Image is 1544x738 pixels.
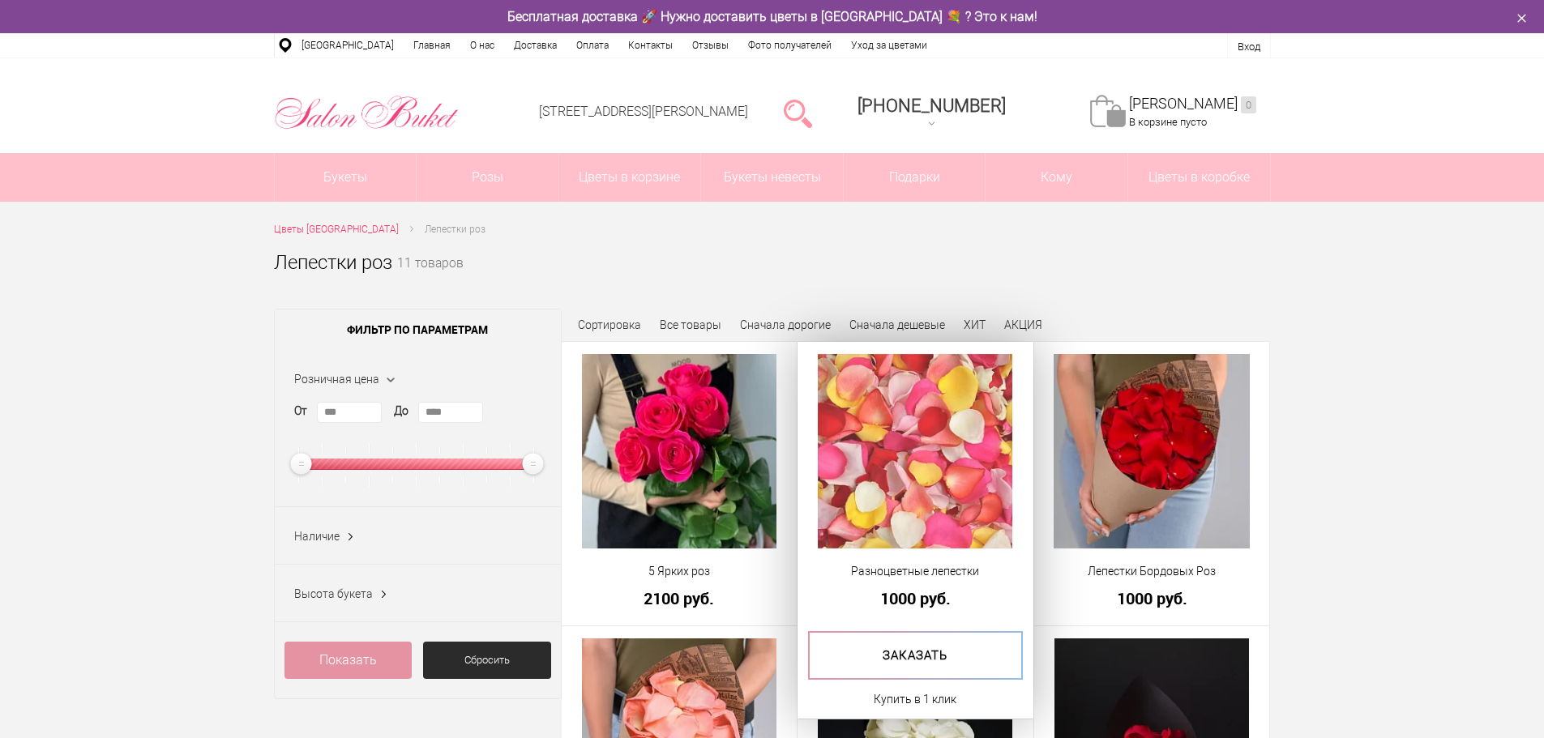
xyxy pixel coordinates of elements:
[701,153,843,202] a: Букеты невесты
[849,318,945,331] a: Сначала дешевые
[1054,354,1250,548] img: Лепестки Бордовых Роз
[294,587,373,600] span: Высота букета
[274,92,460,134] img: Цветы Нижний Новгород
[1004,318,1042,331] a: АКЦИЯ
[567,33,618,58] a: Оплата
[275,309,561,350] span: Фильтр по параметрам
[848,90,1016,136] a: [PHONE_NUMBER]
[284,642,413,679] a: Показать
[572,590,787,607] a: 2100 руб.
[964,318,986,331] a: ХИТ
[1129,116,1207,128] span: В корзине пусто
[738,33,841,58] a: Фото получателей
[682,33,738,58] a: Отзывы
[740,318,831,331] a: Сначала дорогие
[559,153,701,202] a: Цветы в корзине
[275,153,417,202] a: Букеты
[274,248,392,277] h1: Лепестки роз
[660,318,721,331] a: Все товары
[262,8,1283,25] div: Бесплатная доставка 🚀 Нужно доставить цветы в [GEOGRAPHIC_DATA] 💐 ? Это к нам!
[397,258,464,296] small: 11 товаров
[394,403,408,420] label: До
[874,689,956,709] a: Купить в 1 клик
[618,33,682,58] a: Контакты
[425,224,485,235] span: Лепестки роз
[986,153,1127,202] span: Кому
[808,563,1023,580] a: Разноцветные лепестки
[274,221,399,238] a: Цветы [GEOGRAPHIC_DATA]
[578,318,641,331] span: Сортировка
[274,224,399,235] span: Цветы [GEOGRAPHIC_DATA]
[572,563,787,580] a: 5 Ярких роз
[1241,96,1256,113] ins: 0
[294,373,379,386] span: Розничная цена
[504,33,567,58] a: Доставка
[417,153,558,202] a: Розы
[1045,590,1260,607] a: 1000 руб.
[294,403,307,420] label: От
[808,590,1023,607] a: 1000 руб.
[292,33,404,58] a: [GEOGRAPHIC_DATA]
[1238,41,1260,53] a: Вход
[858,96,1006,116] span: [PHONE_NUMBER]
[539,104,748,119] a: [STREET_ADDRESS][PERSON_NAME]
[1045,563,1260,580] a: Лепестки Бордовых Роз
[1128,153,1270,202] a: Цветы в коробке
[460,33,504,58] a: О нас
[582,354,776,548] img: 5 Ярких роз
[841,33,937,58] a: Уход за цветами
[294,530,340,543] span: Наличие
[404,33,460,58] a: Главная
[1129,95,1256,113] a: [PERSON_NAME]
[844,153,986,202] a: Подарки
[818,354,1012,548] img: Разноцветные лепестки
[423,642,551,679] a: Сбросить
